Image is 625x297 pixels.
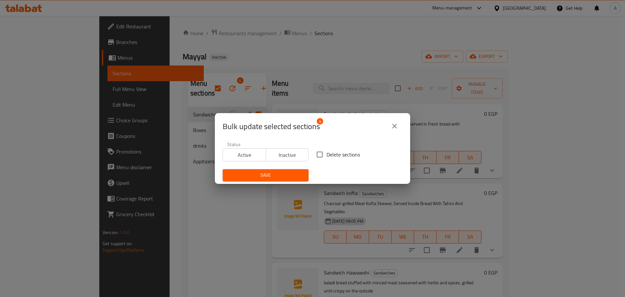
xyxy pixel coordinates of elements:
span: 4 [317,118,323,125]
button: Save [223,169,309,181]
span: Active [226,150,263,160]
span: Save [228,171,303,179]
span: Inactive [269,150,306,160]
button: Active [223,148,266,161]
span: Delete sections [326,151,360,158]
button: close [387,118,402,134]
span: Selected section count [223,121,320,132]
button: Inactive [266,148,309,161]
